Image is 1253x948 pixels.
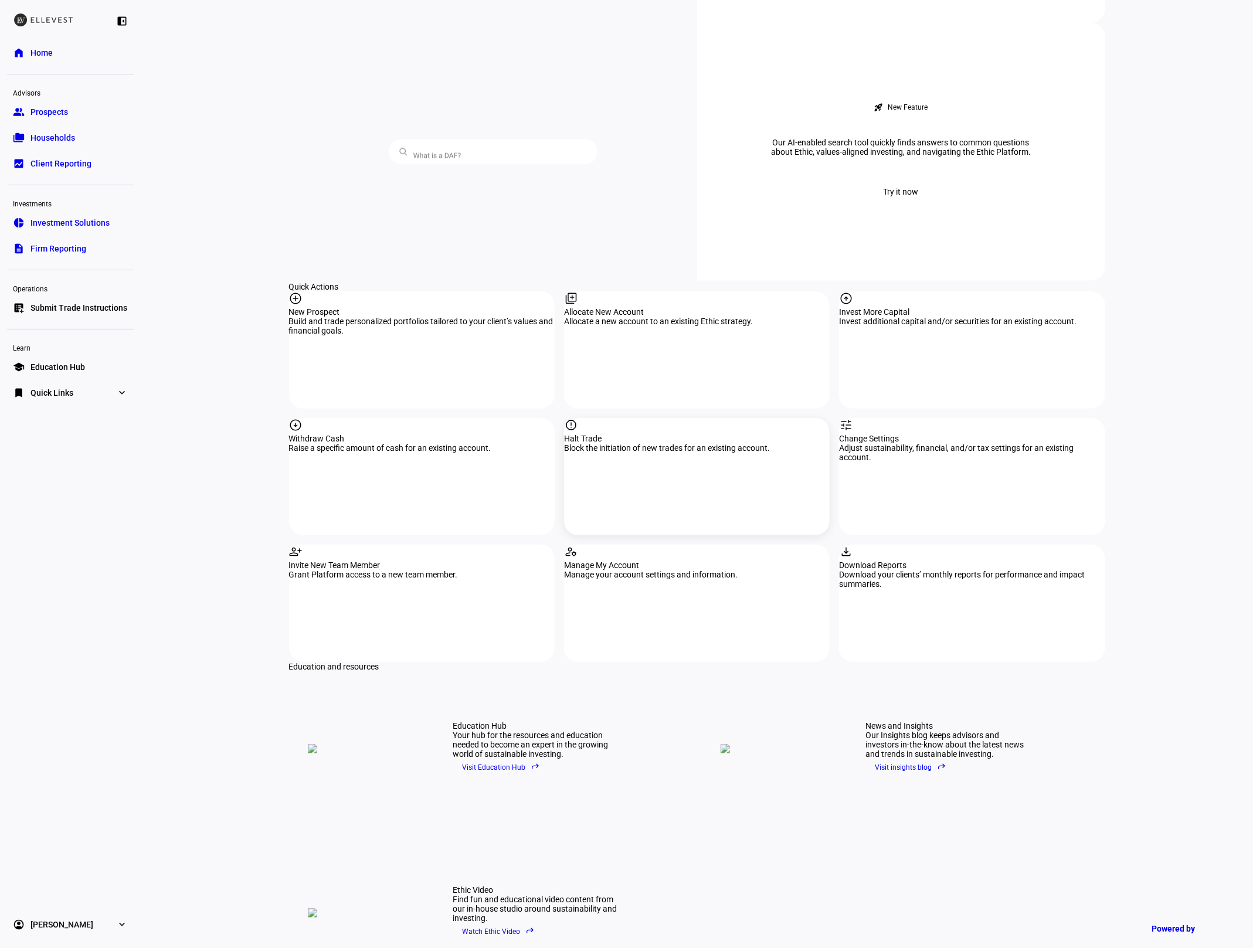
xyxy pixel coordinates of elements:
[7,152,134,175] a: bid_landscapeClient Reporting
[888,103,928,112] div: New Feature
[30,158,91,169] span: Client Reporting
[453,730,617,759] div: Your hub for the resources and education needed to become an expert in the growing world of susta...
[13,919,25,930] eth-mat-symbol: account_circle
[30,361,85,373] span: Education Hub
[13,243,25,254] eth-mat-symbol: description
[839,317,1105,326] div: Invest additional capital and/or securities for an existing account.
[289,662,1105,671] div: Education and resources
[308,908,425,918] img: ethic-video.png
[30,47,53,59] span: Home
[30,217,110,229] span: Investment Solutions
[866,730,1030,759] div: Our Insights blog keeps advisors and investors in-the-know about the latest news and trends in su...
[13,132,25,144] eth-mat-symbol: folder_copy
[289,418,303,432] mat-icon: arrow_circle_down
[721,744,838,753] img: news.png
[7,84,134,100] div: Advisors
[30,919,93,930] span: [PERSON_NAME]
[30,106,68,118] span: Prospects
[30,132,75,144] span: Households
[839,291,853,305] mat-icon: arrow_circle_up
[308,744,425,753] img: education-hub.png
[564,307,830,317] div: Allocate New Account
[7,211,134,235] a: pie_chartInvestment Solutions
[453,721,617,730] div: Education Hub
[839,545,853,559] mat-icon: download
[1146,918,1235,939] a: Powered by
[453,923,617,940] a: Watch Ethic Videoreply
[564,570,830,579] div: Manage your account settings and information.
[13,302,25,314] eth-mat-symbol: list_alt_add
[453,923,544,940] button: Watch Ethic Videoreply
[289,443,555,453] div: Raise a specific amount of cash for an existing account.
[564,443,830,453] div: Block the initiation of new trades for an existing account.
[453,759,549,776] button: Visit Education Hubreply
[453,885,617,895] div: Ethic Video
[116,15,128,27] eth-mat-symbol: left_panel_close
[866,721,1030,730] div: News and Insights
[13,217,25,229] eth-mat-symbol: pie_chart
[564,560,830,570] div: Manage My Account
[13,387,25,399] eth-mat-symbol: bookmark
[13,361,25,373] eth-mat-symbol: school
[839,560,1105,570] div: Download Reports
[7,41,134,64] a: homeHome
[884,180,919,203] span: Try it now
[116,919,128,930] eth-mat-symbol: expand_more
[289,317,555,335] div: Build and trade personalized portfolios tailored to your client’s values and financial goals.
[839,443,1105,462] div: Adjust sustainability, financial, and/or tax settings for an existing account.
[289,560,555,570] div: Invite New Team Member
[525,926,535,935] eth-mat-symbol: reply
[564,418,578,432] mat-icon: report
[7,339,134,355] div: Learn
[463,923,535,940] span: Watch Ethic Video
[937,762,946,771] eth-mat-symbol: reply
[7,100,134,124] a: groupProspects
[289,291,303,305] mat-icon: add_circle
[7,195,134,211] div: Investments
[564,545,578,559] mat-icon: manage_accounts
[453,759,617,776] a: Visit Education Hubreply
[7,280,134,296] div: Operations
[839,570,1105,589] div: Download your clients’ monthly reports for performance and impact summaries.
[289,545,303,559] mat-icon: person_add
[13,47,25,59] eth-mat-symbol: home
[874,103,884,112] mat-icon: rocket_launch
[453,895,617,923] div: Find fun and educational video content from our in-house studio around sustainability and investing.
[30,243,86,254] span: Firm Reporting
[116,387,128,399] eth-mat-symbol: expand_more
[564,434,830,443] div: Halt Trade
[839,434,1105,443] div: Change Settings
[839,307,1105,317] div: Invest More Capital
[289,570,555,579] div: Grant Platform access to a new team member.
[564,317,830,326] div: Allocate a new account to an existing Ethic strategy.
[755,138,1048,157] div: Our AI-enabled search tool quickly finds answers to common questions about Ethic, values-aligned ...
[839,418,853,432] mat-icon: tune
[13,158,25,169] eth-mat-symbol: bid_landscape
[866,759,1030,776] a: Visit insights blogreply
[13,106,25,118] eth-mat-symbol: group
[564,291,578,305] mat-icon: library_add
[866,759,956,776] button: Visit insights blogreply
[7,237,134,260] a: descriptionFirm Reporting
[30,302,127,314] span: Submit Trade Instructions
[875,759,946,776] span: Visit insights blog
[289,434,555,443] div: Withdraw Cash
[531,762,540,771] eth-mat-symbol: reply
[289,307,555,317] div: New Prospect
[7,126,134,149] a: folder_copyHouseholds
[289,282,1105,291] div: Quick Actions
[463,759,540,776] span: Visit Education Hub
[870,180,933,203] button: Try it now
[30,387,73,399] span: Quick Links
